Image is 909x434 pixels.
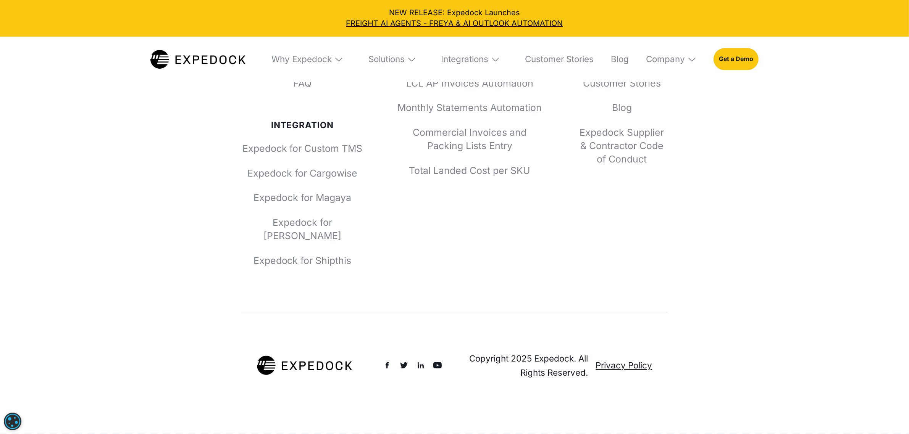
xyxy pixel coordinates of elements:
a: Customer Stories [576,77,667,90]
a: Blog [603,37,629,82]
div: Why Expedock [271,54,332,64]
a: Expedock for Custom TMS [242,142,363,155]
a: Commercial Invoices and Packing Lists Entry [394,126,546,153]
a: Expedock Supplier & Contractor Code of Conduct [576,126,667,166]
a: FAQ [242,77,363,90]
iframe: Chat Widget [871,397,909,434]
a: Total Landed Cost per SKU [394,164,546,177]
a: FREIGHT AI AGENTS - FREYA & AI OUTLOOK AUTOMATION [8,18,901,29]
div: NEW RELEASE: Expedock Launches [8,8,901,29]
a: LCL AP Invoices Automation [394,77,546,90]
div: Solutions [368,54,405,64]
div: Integrations [434,37,508,82]
div: Why Expedock [264,37,351,82]
div: Company [646,54,685,64]
a: Privacy Policy [596,358,652,372]
a: Expedock for [PERSON_NAME] [242,216,363,243]
div: Company [638,37,704,82]
div: Solutions [361,37,424,82]
div: Integration [242,120,363,130]
a: Expedock for Cargowise [242,167,363,180]
a: Get a Demo [714,48,759,70]
a: Monthly Statements Automation [394,101,546,114]
div: Integrations [441,54,489,64]
a: Expedock for Magaya [242,191,363,204]
div: Copyright 2025 Expedock. All Rights Reserved. [465,351,588,380]
a: Customer Stories [517,37,594,82]
a: Expedock for Shipthis [242,254,363,267]
a: Blog [576,101,667,114]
